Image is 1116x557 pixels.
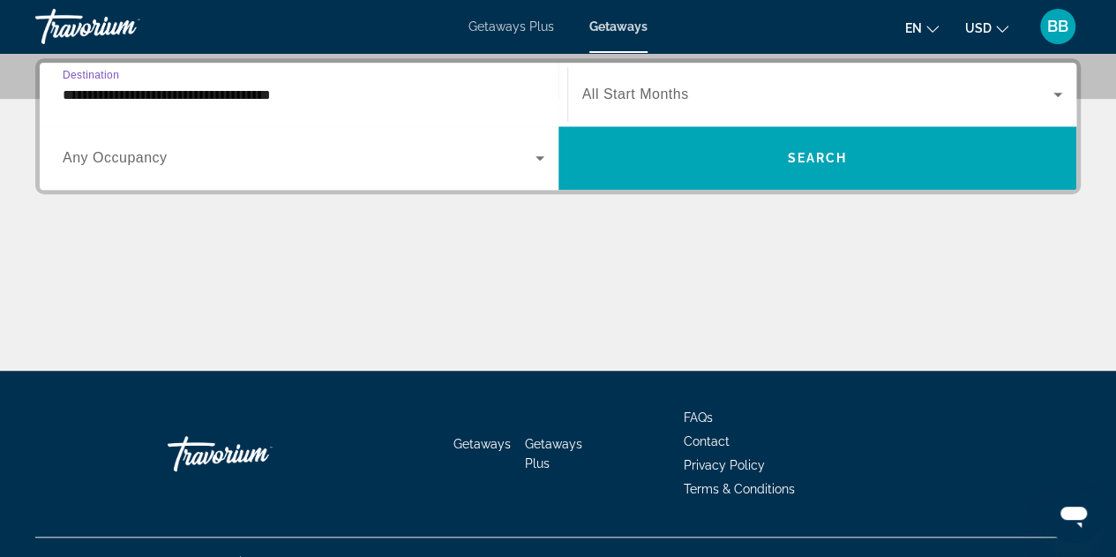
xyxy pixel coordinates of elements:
button: Change language [905,15,939,41]
span: Search [787,151,847,165]
button: Search [558,126,1077,190]
span: Destination [63,69,119,80]
span: BB [1047,18,1068,35]
div: Search widget [40,63,1076,190]
a: Getaways [453,437,511,451]
a: Travorium [168,427,344,480]
a: FAQs [684,410,713,425]
button: User Menu [1035,8,1081,45]
iframe: Button to launch messaging window [1045,486,1102,543]
a: Terms & Conditions [684,482,795,496]
span: Any Occupancy [63,150,168,165]
span: USD [965,21,992,35]
a: Contact [684,434,730,448]
a: Getaways Plus [468,19,554,34]
a: Getaways Plus [525,437,582,470]
a: Travorium [35,4,212,49]
span: All Start Months [582,87,689,102]
a: Privacy Policy [684,458,765,472]
button: Change currency [965,15,1008,41]
span: en [905,21,922,35]
a: Getaways [589,19,648,34]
